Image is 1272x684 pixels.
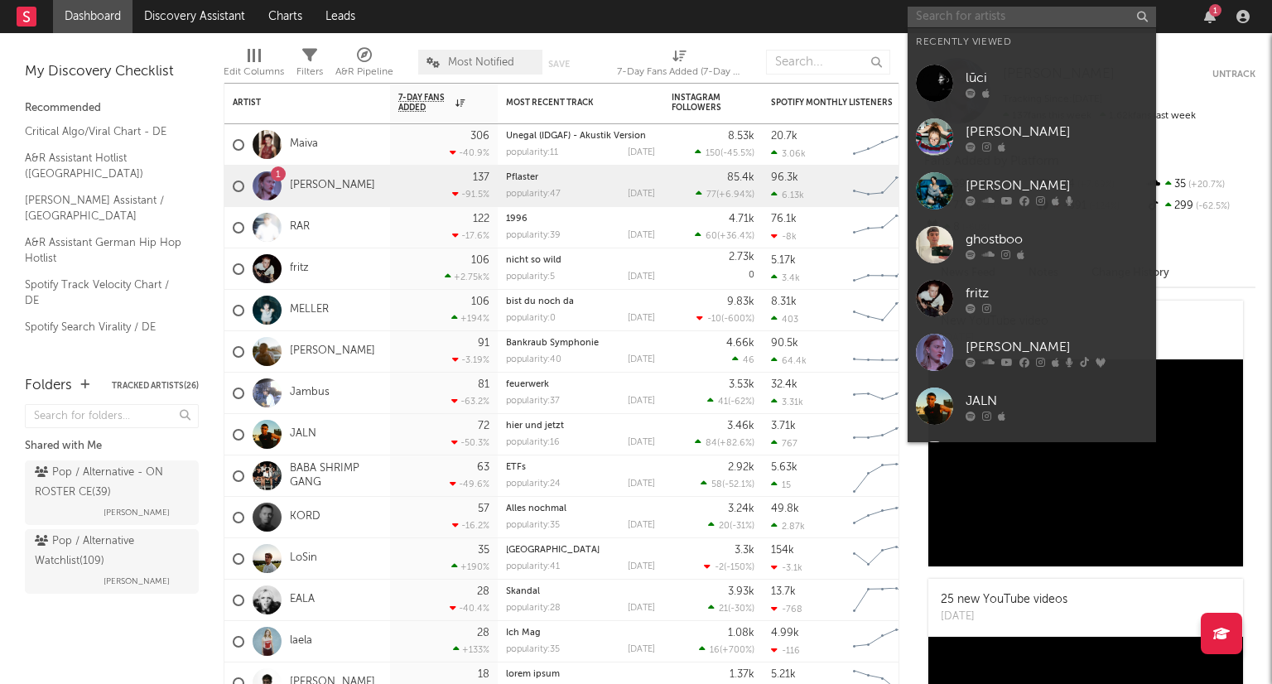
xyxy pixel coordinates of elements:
[506,438,560,447] div: popularity: 16
[451,396,489,407] div: -63.2 %
[506,670,560,679] a: lorem ipsum
[846,166,920,207] svg: Chart title
[506,421,655,431] div: hier und jetzt
[506,380,549,389] a: feuerwerk
[451,437,489,448] div: -50.3 %
[846,538,920,580] svg: Chart title
[771,604,802,614] div: -768
[104,503,170,523] span: [PERSON_NAME]
[707,315,721,324] span: -10
[846,290,920,331] svg: Chart title
[729,214,754,224] div: 4.71k
[290,262,309,276] a: fritz
[506,231,561,240] div: popularity: 39
[628,479,655,489] div: [DATE]
[233,98,357,108] div: Artist
[628,148,655,157] div: [DATE]
[25,149,182,183] a: A&R Assistant Hotlist ([GEOGRAPHIC_DATA])
[104,571,170,591] span: [PERSON_NAME]
[450,147,489,158] div: -40.9 %
[506,98,630,108] div: Most Recent Track
[628,314,655,323] div: [DATE]
[506,214,528,224] a: 1996
[725,480,752,489] span: -52.1 %
[628,562,655,571] div: [DATE]
[771,503,799,514] div: 49.8k
[846,621,920,662] svg: Chart title
[730,605,752,614] span: -30 %
[506,355,561,364] div: popularity: 40
[735,545,754,556] div: 3.3k
[846,207,920,248] svg: Chart title
[471,296,489,307] div: 106
[724,315,752,324] span: -600 %
[966,176,1148,195] div: [PERSON_NAME]
[726,563,752,572] span: -150 %
[506,587,540,596] a: Skandal
[1212,66,1255,83] button: Untrack
[966,122,1148,142] div: [PERSON_NAME]
[506,272,555,282] div: popularity: 5
[506,256,561,265] a: nicht so wild
[771,645,800,656] div: -116
[506,546,600,555] a: [GEOGRAPHIC_DATA]
[506,397,560,406] div: popularity: 37
[628,272,655,282] div: [DATE]
[335,62,393,82] div: A&R Pipeline
[470,131,489,142] div: 306
[290,427,316,441] a: JALN
[506,479,561,489] div: popularity: 24
[766,50,890,75] input: Search...
[473,172,489,183] div: 137
[708,603,754,614] div: ( )
[715,563,724,572] span: -2
[506,521,560,530] div: popularity: 35
[25,318,182,336] a: Spotify Search Virality / DE
[478,669,489,680] div: 18
[35,463,185,503] div: Pop / Alternative - ON ROSTER CE ( 39 )
[771,231,797,242] div: -8k
[290,552,317,566] a: LoSin
[1209,4,1221,17] div: 1
[628,521,655,530] div: [DATE]
[506,214,655,224] div: 1996
[695,437,754,448] div: ( )
[771,397,803,407] div: 3.31k
[628,397,655,406] div: [DATE]
[628,231,655,240] div: [DATE]
[941,609,1067,625] div: [DATE]
[771,521,805,532] div: 2.87k
[908,164,1156,218] a: [PERSON_NAME]
[506,504,566,513] a: Alles nochmal
[617,62,741,82] div: 7-Day Fans Added (7-Day Fans Added)
[732,522,752,531] span: -31 %
[966,391,1148,411] div: JALN
[729,252,754,263] div: 2.73k
[628,604,655,613] div: [DATE]
[728,503,754,514] div: 3.24k
[445,272,489,282] div: +2.75k %
[478,421,489,431] div: 72
[727,421,754,431] div: 3.46k
[771,338,798,349] div: 90.5k
[908,272,1156,325] a: fritz
[296,41,323,89] div: Filters
[1145,174,1255,195] div: 35
[771,628,799,638] div: 4.99k
[290,344,375,359] a: [PERSON_NAME]
[290,303,329,317] a: MELLER
[771,296,797,307] div: 8.31k
[723,149,752,158] span: -45.5 %
[672,248,754,289] div: 0
[771,438,797,449] div: 767
[728,131,754,142] div: 8.53k
[506,132,655,141] div: Unegal (IDGAF) - Akustik Version
[771,421,796,431] div: 3.71k
[966,283,1148,303] div: fritz
[846,248,920,290] svg: Chart title
[719,522,730,531] span: 20
[1145,195,1255,217] div: 299
[478,338,489,349] div: 91
[452,520,489,531] div: -16.2 %
[846,580,920,621] svg: Chart title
